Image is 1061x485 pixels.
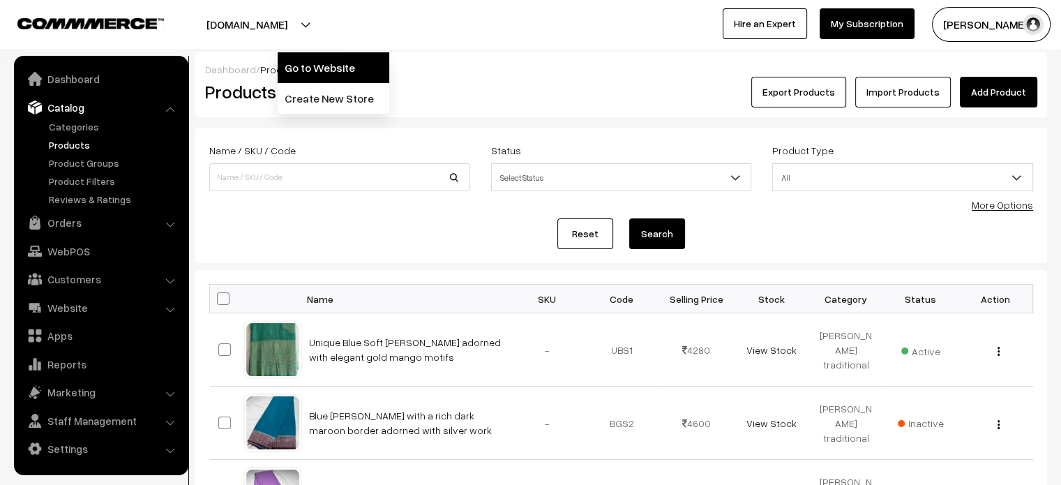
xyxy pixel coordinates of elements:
td: BGS2 [585,387,659,460]
div: / [205,62,1037,77]
a: Product Filters [45,174,183,188]
button: Export Products [751,77,846,107]
a: Staff Management [17,408,183,433]
button: [DOMAIN_NAME] [158,7,336,42]
a: Blue [PERSON_NAME] with a rich dark maroon border adorned with silver work [309,410,492,436]
a: Products [45,137,183,152]
td: 4280 [659,313,734,387]
td: - [510,313,585,387]
img: Menu [998,420,1000,429]
img: Menu [998,347,1000,356]
a: COMMMERCE [17,14,140,31]
span: Active [901,341,940,359]
a: Import Products [855,77,951,107]
a: More Options [972,199,1033,211]
th: Name [301,285,510,313]
a: My Subscription [820,8,915,39]
td: UBS1 [585,313,659,387]
img: COMMMERCE [17,18,164,29]
a: Dashboard [17,66,183,91]
a: Hire an Expert [723,8,807,39]
a: Reset [557,218,613,249]
a: Add Product [960,77,1037,107]
td: [PERSON_NAME] traditional [808,387,883,460]
th: Category [808,285,883,313]
label: Status [491,143,521,158]
th: Selling Price [659,285,734,313]
th: SKU [510,285,585,313]
td: [PERSON_NAME] traditional [808,313,883,387]
a: Product Groups [45,156,183,170]
a: View Stock [746,417,796,429]
a: Customers [17,267,183,292]
span: All [772,163,1033,191]
span: Select Status [491,163,752,191]
a: Marketing [17,380,183,405]
a: Create New Store [278,83,389,114]
th: Stock [734,285,808,313]
img: user [1023,14,1044,35]
td: - [510,387,585,460]
a: Dashboard [205,64,256,75]
span: All [773,165,1032,190]
input: Name / SKU / Code [209,163,470,191]
a: Reviews & Ratings [45,192,183,207]
th: Status [883,285,958,313]
th: Code [585,285,659,313]
h2: Products [205,81,469,103]
a: Website [17,295,183,320]
a: Reports [17,352,183,377]
a: View Stock [746,344,796,356]
a: Categories [45,119,183,134]
a: Apps [17,323,183,348]
button: [PERSON_NAME] [932,7,1051,42]
a: Go to Website [278,52,389,83]
td: 4600 [659,387,734,460]
a: Catalog [17,95,183,120]
a: Orders [17,210,183,235]
span: Inactive [898,416,944,431]
label: Name / SKU / Code [209,143,296,158]
a: Unique Blue Soft [PERSON_NAME] adorned with elegant gold mango motifs [309,336,501,363]
span: Select Status [492,165,751,190]
a: Settings [17,436,183,461]
label: Product Type [772,143,834,158]
th: Action [958,285,1032,313]
button: Search [629,218,685,249]
a: WebPOS [17,239,183,264]
span: Products [260,64,303,75]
